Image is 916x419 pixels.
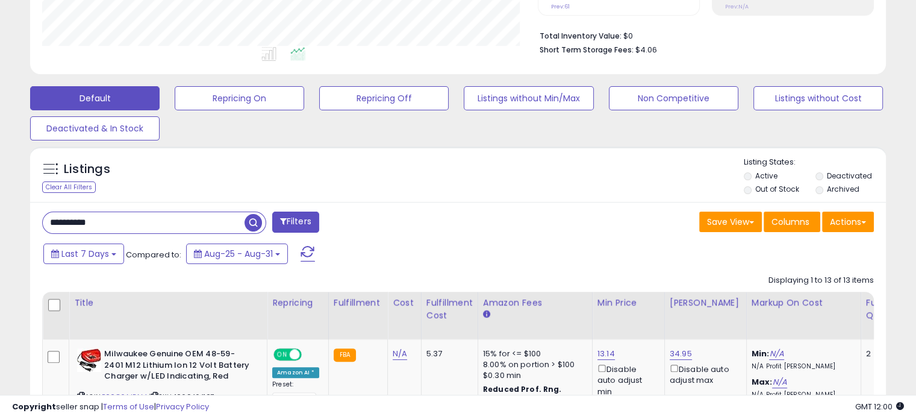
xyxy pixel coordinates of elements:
[74,297,262,309] div: Title
[393,297,416,309] div: Cost
[30,116,160,140] button: Deactivated & In Stock
[551,3,570,10] small: Prev: 61
[866,297,908,322] div: Fulfillable Quantity
[272,380,319,408] div: Preset:
[725,3,749,10] small: Prev: N/A
[855,401,904,412] span: 2025-09-8 12:00 GMT
[768,275,874,286] div: Displaying 1 to 13 of 13 items
[752,297,856,309] div: Markup on Cost
[483,297,587,309] div: Amazon Fees
[540,28,865,42] li: $0
[866,348,903,359] div: 2
[772,376,787,388] a: N/A
[769,348,784,360] a: N/A
[12,401,56,412] strong: Copyright
[103,401,154,412] a: Terms of Use
[64,161,110,178] h5: Listings
[540,31,622,41] b: Total Inventory Value:
[822,212,874,232] button: Actions
[746,292,861,339] th: The percentage added to the cost of goods (COGS) that forms the calculator for Min & Max prices.
[319,86,449,110] button: Repricing Off
[77,348,101,372] img: 51wEU6FvybL._SL40_.jpg
[156,401,209,412] a: Privacy Policy
[426,297,473,322] div: Fulfillment Cost
[483,359,583,370] div: 8.00% on portion > $100
[826,184,859,194] label: Archived
[752,348,770,359] b: Min:
[635,44,657,55] span: $4.06
[764,212,820,232] button: Columns
[204,248,273,260] span: Aug-25 - Aug-31
[12,402,209,413] div: seller snap | |
[699,212,762,232] button: Save View
[670,348,692,360] a: 34.95
[43,244,124,264] button: Last 7 Days
[752,376,773,388] b: Max:
[755,184,799,194] label: Out of Stock
[334,348,356,362] small: FBA
[771,216,809,228] span: Columns
[426,348,469,359] div: 5.37
[752,362,852,371] p: N/A Profit [PERSON_NAME]
[483,370,583,381] div: $0.30 min
[483,348,583,359] div: 15% for <= $100
[104,348,251,385] b: Milwaukee Genuine OEM 48-59-2401 M12 Lithium Ion 12 Volt Battery Charger w/LED Indicating, Red
[272,297,323,309] div: Repricing
[61,248,109,260] span: Last 7 Days
[597,348,615,360] a: 13.14
[755,171,777,181] label: Active
[826,171,871,181] label: Deactivated
[483,309,490,320] small: Amazon Fees.
[744,157,886,168] p: Listing States:
[126,249,181,260] span: Compared to:
[609,86,738,110] button: Non Competitive
[275,350,290,360] span: ON
[670,297,741,309] div: [PERSON_NAME]
[300,350,319,360] span: OFF
[42,181,96,193] div: Clear All Filters
[186,244,288,264] button: Aug-25 - Aug-31
[597,297,659,309] div: Min Price
[670,362,737,386] div: Disable auto adjust max
[464,86,593,110] button: Listings without Min/Max
[540,45,634,55] b: Short Term Storage Fees:
[175,86,304,110] button: Repricing On
[272,367,319,378] div: Amazon AI *
[393,348,407,360] a: N/A
[597,362,655,397] div: Disable auto adjust min
[30,86,160,110] button: Default
[334,297,382,309] div: Fulfillment
[272,212,319,233] button: Filters
[753,86,883,110] button: Listings without Cost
